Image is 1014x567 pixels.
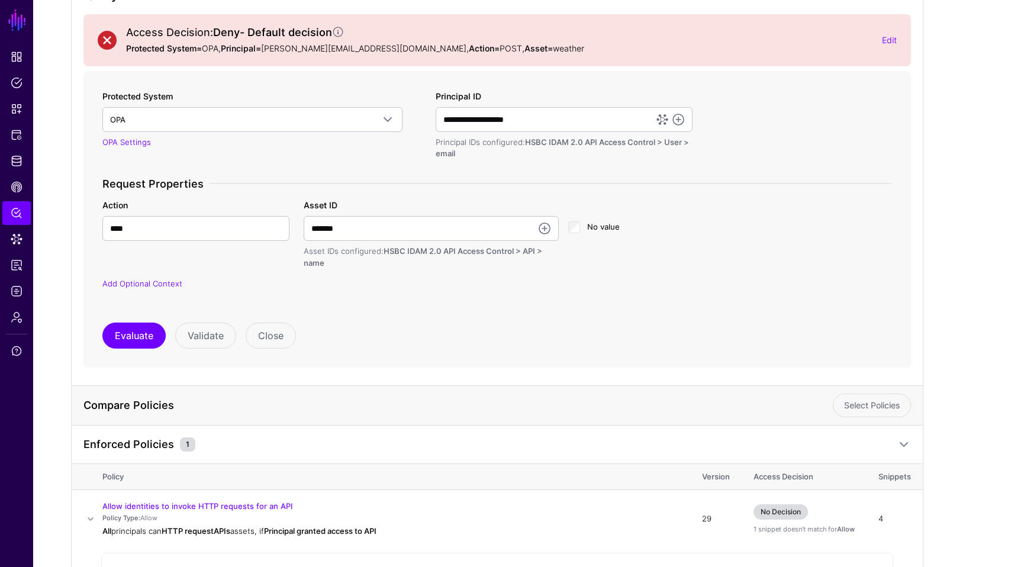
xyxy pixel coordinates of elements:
[102,178,210,191] span: Request Properties
[524,43,553,53] strong: Asset=
[304,246,559,269] div: Asset IDs configured:
[882,35,897,45] a: Edit
[11,77,22,89] span: Policies
[102,464,690,490] th: Policy
[102,501,292,511] a: Allow identities to invoke HTTP requests for an API
[11,129,22,141] span: Protected Systems
[11,233,22,245] span: Data Lens
[690,464,742,490] th: Version
[102,323,166,349] button: Evaluate
[126,43,202,53] strong: Protected System=
[246,323,296,349] button: Close
[230,526,255,536] span: assets
[11,311,22,323] span: Admin
[11,155,22,167] span: Identity Data Fabric
[2,253,31,277] a: Reports
[162,526,214,536] strong: HTTP request
[110,115,125,124] span: OPA
[7,7,27,33] a: SGNL
[2,123,31,147] a: Protected Systems
[255,526,264,536] span: , if
[126,26,873,39] h2: Access Decision:
[11,181,22,193] span: CAEP Hub
[102,199,128,211] label: Action
[111,526,162,536] span: principals can
[213,26,344,38] strong: Deny - Default decision
[2,227,31,251] a: Data Lens
[11,51,22,63] span: Dashboard
[304,199,337,211] label: Asset ID
[11,259,22,271] span: Reports
[867,490,923,548] td: 4
[469,43,500,53] strong: Action=
[264,526,376,536] strong: Principal granted access to API
[2,71,31,95] a: Policies
[102,526,111,536] strong: All
[742,464,867,490] th: Access Decision
[126,42,873,54] p: OPA, [PERSON_NAME][EMAIL_ADDRESS][DOMAIN_NAME] , POST , weather
[2,201,31,225] a: Policy Lens
[83,399,823,412] h4: Compare Policies
[102,279,182,288] a: Add Optional Context
[11,207,22,219] span: Policy Lens
[2,149,31,173] a: Identity Data Fabric
[102,514,140,522] strong: Policy Type:
[690,490,742,548] td: 29
[175,323,236,349] button: Validate
[2,45,31,69] a: Dashboard
[436,137,693,160] div: Principal IDs configured:
[833,394,911,417] a: Select Policies
[754,504,808,520] span: No Decision
[2,305,31,329] a: Admin
[754,524,855,534] div: 1 snippet doesn't match for
[867,464,923,490] th: Snippets
[102,513,678,523] p: Allow
[2,175,31,199] a: CAEP Hub
[2,97,31,121] a: Snippets
[102,137,151,147] a: OPA Settings
[11,285,22,297] span: Logs
[102,90,173,102] label: Protected System
[837,525,855,533] strong: Allow
[436,137,689,159] span: HSBC IDAM 2.0 API Access Control > User > email
[214,526,230,536] strong: APIs
[304,246,542,268] span: HSBC IDAM 2.0 API Access Control > API > name
[11,103,22,115] span: Snippets
[436,90,481,102] label: Principal ID
[180,437,195,452] small: 1
[2,279,31,303] a: Logs
[587,222,620,231] span: No value
[221,43,261,53] strong: Principal=
[83,438,174,451] h4: Enforced Policies
[11,345,22,357] span: Support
